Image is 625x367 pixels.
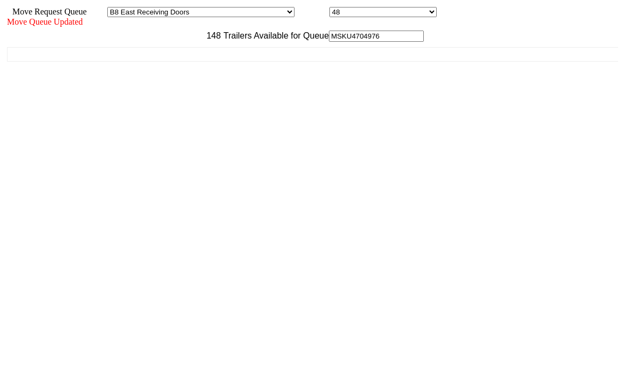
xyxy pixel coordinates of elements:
span: 148 [201,31,221,40]
span: Trailers Available for Queue [221,31,329,40]
span: Move Request Queue [7,7,87,16]
span: Area [89,7,105,16]
span: Location [297,7,327,16]
input: Filter Available Trailers [329,31,424,42]
span: Move Queue Updated [7,17,83,26]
